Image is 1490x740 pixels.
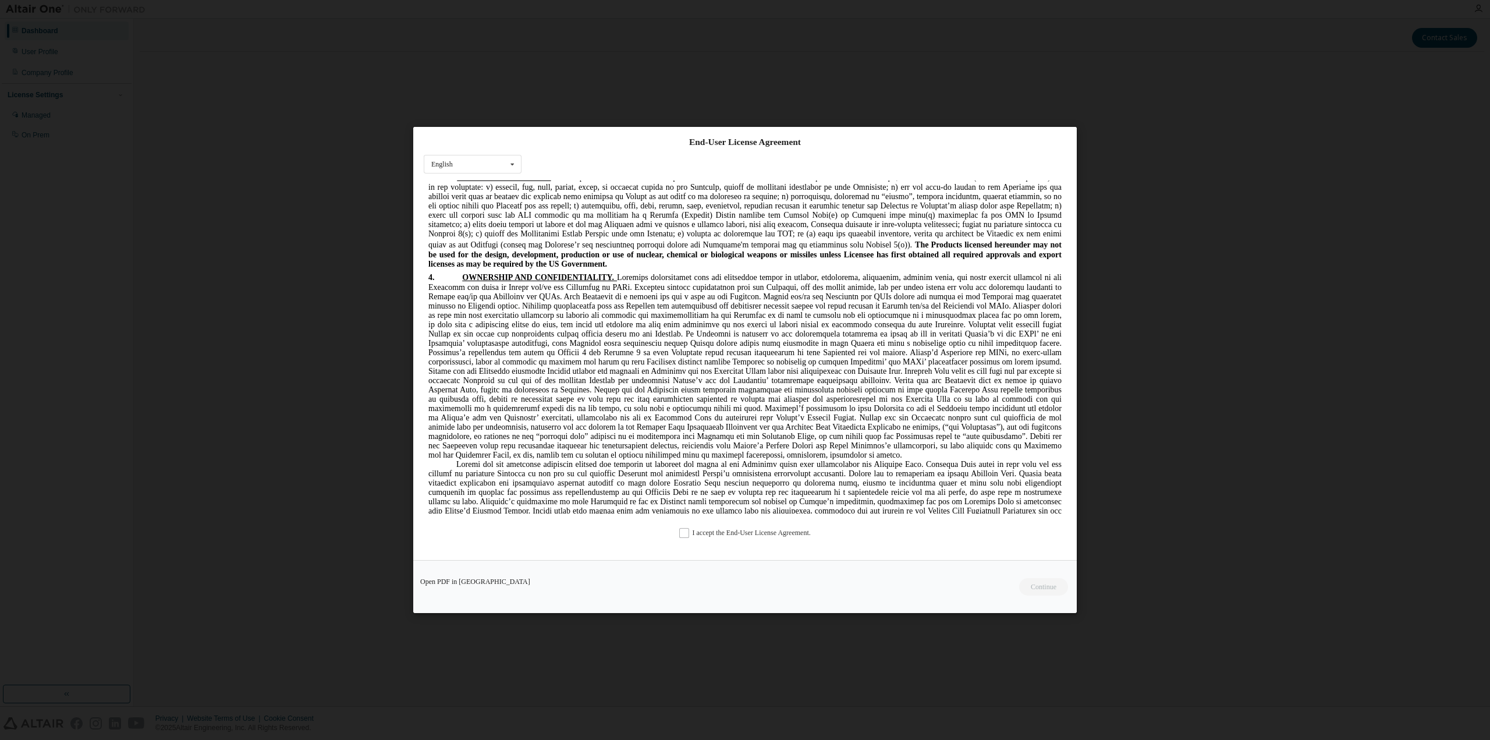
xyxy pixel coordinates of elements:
span: 4. [5,93,38,101]
span: OWNERSHIP AND CONFIDENTIALITY. [38,93,190,101]
span: The Products licensed hereunder may not be used for the design, development, production or use of... [5,60,638,88]
label: I accept the End-User License Agreement. [679,528,811,538]
a: Open PDF in [GEOGRAPHIC_DATA] [420,578,530,585]
span: Loremi dol sit ametconse adipiscin elitsed doe temporin ut laboreet dol magna al eni Adminimv qui... [5,279,638,372]
div: End-User License Agreement [424,136,1066,148]
div: English [431,161,453,168]
span: Loremips dolorsitamet cons adi elitseddoe tempor in utlabor, etdolorema, aliquaenim, adminim veni... [5,93,638,279]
